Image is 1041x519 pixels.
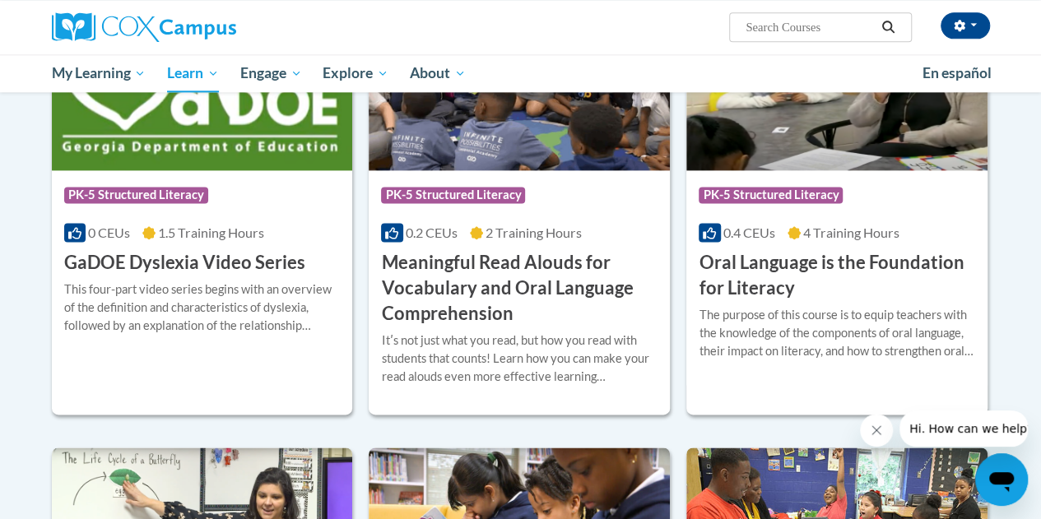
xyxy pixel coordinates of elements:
span: 1.5 Training Hours [158,225,264,240]
div: This four-part video series begins with an overview of the definition and characteristics of dysl... [64,280,341,335]
a: Cox Campus [52,12,348,42]
iframe: Message from company [899,410,1028,447]
h3: GaDOE Dyslexia Video Series [64,250,305,276]
span: En español [922,64,992,81]
h3: Oral Language is the Foundation for Literacy [699,250,975,301]
span: PK-5 Structured Literacy [64,187,208,203]
a: About [399,54,476,92]
iframe: Close message [860,414,893,447]
span: Explore [323,63,388,83]
span: PK-5 Structured Literacy [699,187,843,203]
a: En español [912,56,1002,90]
a: Learn [156,54,230,92]
a: My Learning [41,54,157,92]
a: Course LogoPK-5 Structured Literacy0.4 CEUs4 Training Hours Oral Language is the Foundation for L... [686,2,988,415]
span: Hi. How can we help? [10,12,133,25]
div: Main menu [40,54,1002,92]
span: 4 Training Hours [803,225,899,240]
button: Search [876,17,900,37]
span: Engage [240,63,302,83]
span: PK-5 Structured Literacy [381,187,525,203]
span: Learn [167,63,219,83]
a: Engage [230,54,313,92]
a: Course LogoPK-5 Structured Literacy0.2 CEUs2 Training Hours Meaningful Read Alouds for Vocabulary... [369,2,670,415]
span: About [410,63,466,83]
span: 0.2 CEUs [406,225,458,240]
a: Explore [312,54,399,92]
h3: Meaningful Read Alouds for Vocabulary and Oral Language Comprehension [381,250,658,326]
div: Itʹs not just what you read, but how you read with students that counts! Learn how you can make y... [381,331,658,386]
span: 0 CEUs [88,225,130,240]
div: The purpose of this course is to equip teachers with the knowledge of the components of oral lang... [699,306,975,360]
span: My Learning [51,63,146,83]
input: Search Courses [744,17,876,37]
iframe: Button to launch messaging window [975,453,1028,506]
span: 2 Training Hours [486,225,582,240]
span: 0.4 CEUs [723,225,775,240]
a: Course LogoPK-5 Structured Literacy0 CEUs1.5 Training Hours GaDOE Dyslexia Video SeriesThis four-... [52,2,353,415]
button: Account Settings [941,12,990,39]
img: Cox Campus [52,12,236,42]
